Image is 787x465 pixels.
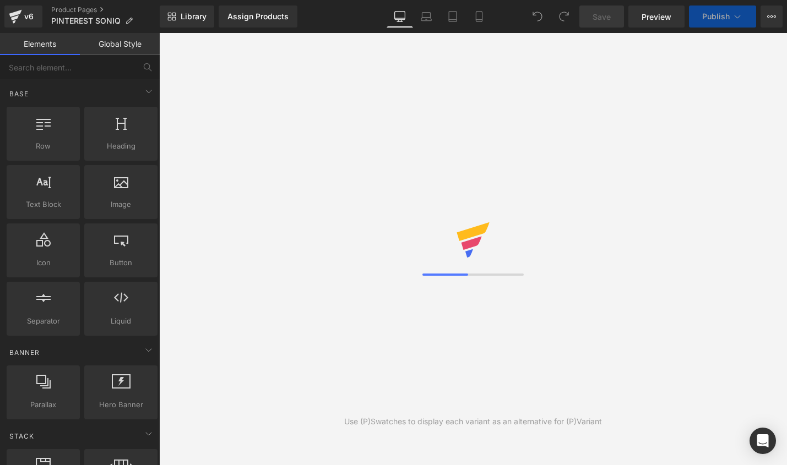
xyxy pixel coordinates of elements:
[51,17,121,25] span: PINTEREST SONIQ
[88,199,154,210] span: Image
[160,6,214,28] a: New Library
[80,33,160,55] a: Global Style
[181,12,207,21] span: Library
[689,6,756,28] button: Publish
[10,199,77,210] span: Text Block
[10,399,77,411] span: Parallax
[88,315,154,327] span: Liquid
[8,89,30,99] span: Base
[761,6,783,28] button: More
[466,6,492,28] a: Mobile
[51,6,160,14] a: Product Pages
[88,257,154,269] span: Button
[8,431,35,441] span: Stack
[10,315,77,327] span: Separator
[88,399,154,411] span: Hero Banner
[88,140,154,152] span: Heading
[439,6,466,28] a: Tablet
[10,140,77,152] span: Row
[344,415,602,428] div: Use (P)Swatches to display each variant as an alternative for (P)Variant
[750,428,776,454] div: Open Intercom Messenger
[22,9,36,24] div: v6
[628,6,685,28] a: Preview
[702,12,730,21] span: Publish
[527,6,549,28] button: Undo
[4,6,42,28] a: v6
[642,11,671,23] span: Preview
[227,12,289,21] div: Assign Products
[8,347,41,358] span: Banner
[10,257,77,269] span: Icon
[413,6,439,28] a: Laptop
[387,6,413,28] a: Desktop
[593,11,611,23] span: Save
[553,6,575,28] button: Redo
